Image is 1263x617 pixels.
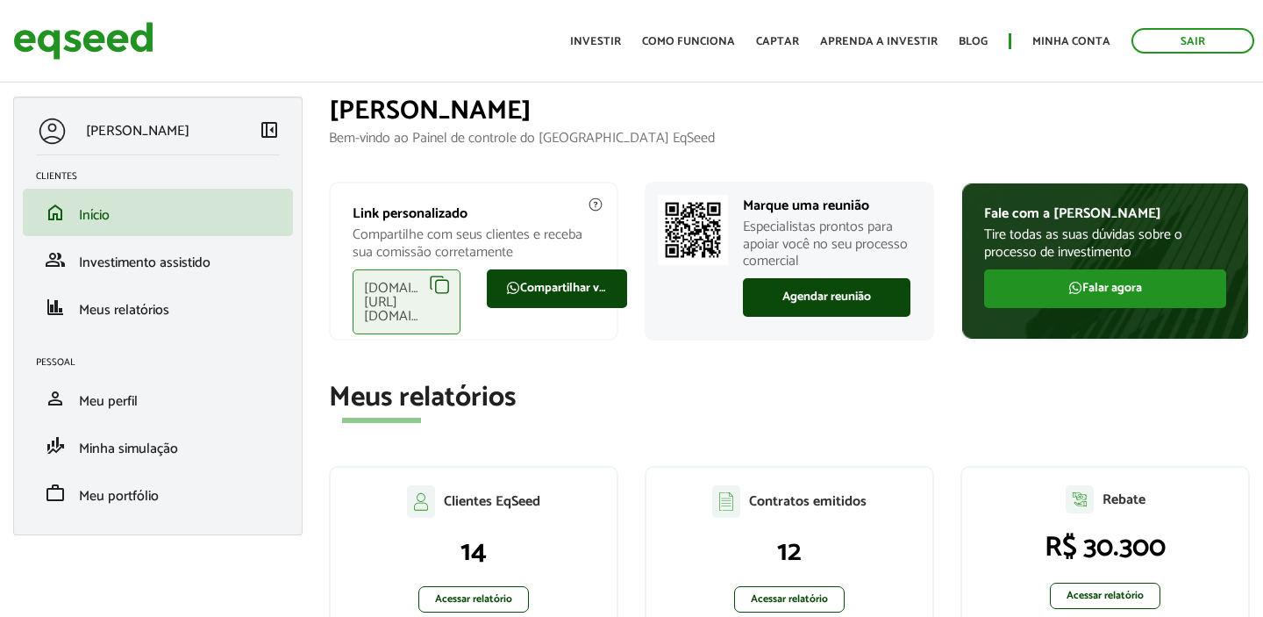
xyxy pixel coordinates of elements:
[642,36,735,47] a: Como funciona
[1066,485,1094,513] img: agent-relatorio.svg
[329,130,1250,147] p: Bem-vindo ao Painel de controle do [GEOGRAPHIC_DATA] EqSeed
[743,219,910,269] p: Especialistas prontos para apoiar você no seu processo comercial
[36,297,280,318] a: financeMeus relatórios
[749,493,867,510] p: Contratos emitidos
[36,171,293,182] h2: Clientes
[588,197,603,212] img: agent-meulink-info2.svg
[45,297,66,318] span: finance
[487,269,627,308] a: Compartilhar via WhatsApp
[13,18,153,64] img: EqSeed
[1032,36,1110,47] a: Minha conta
[664,535,915,569] p: 12
[329,383,1250,413] h2: Meus relatórios
[353,205,595,222] p: Link personalizado
[23,422,293,470] li: Minha simulação
[86,123,189,140] p: [PERSON_NAME]
[79,251,210,275] span: Investimento assistido
[23,236,293,283] li: Investimento assistido
[570,36,621,47] a: Investir
[36,435,280,456] a: finance_modeMinha simulação
[984,205,1226,222] p: Fale com a [PERSON_NAME]
[45,388,66,409] span: person
[418,586,529,613] a: Acessar relatório
[259,119,280,144] a: Colapsar menu
[743,278,910,317] a: Agendar reunião
[712,485,740,518] img: agent-contratos.svg
[36,249,280,270] a: groupInvestimento assistido
[259,119,280,140] span: left_panel_close
[45,202,66,223] span: home
[980,531,1231,564] p: R$ 30.300
[353,226,595,260] p: Compartilhe com seus clientes e receba sua comissão corretamente
[1050,583,1160,609] a: Acessar relatório
[506,281,520,295] img: FaWhatsapp.svg
[23,189,293,236] li: Início
[444,493,540,510] p: Clientes EqSeed
[329,97,1250,126] h1: [PERSON_NAME]
[36,357,293,368] h2: Pessoal
[79,204,110,227] span: Início
[45,249,66,270] span: group
[353,269,460,334] div: [DOMAIN_NAME][URL][DOMAIN_NAME]
[45,483,66,504] span: work
[79,390,138,413] span: Meu perfil
[23,375,293,422] li: Meu perfil
[1102,491,1145,508] p: Rebate
[407,485,435,517] img: agent-clientes.svg
[79,484,159,508] span: Meu portfólio
[23,283,293,331] li: Meus relatórios
[36,483,280,504] a: workMeu portfólio
[959,36,988,47] a: Blog
[734,586,845,613] a: Acessar relatório
[756,36,799,47] a: Captar
[1068,281,1082,295] img: FaWhatsapp.svg
[820,36,938,47] a: Aprenda a investir
[79,437,178,461] span: Minha simulação
[984,226,1226,260] p: Tire todas as suas dúvidas sobre o processo de investimento
[984,269,1226,308] a: Falar agora
[23,470,293,517] li: Meu portfólio
[658,195,728,265] img: Marcar reunião com consultor
[743,197,910,214] p: Marque uma reunião
[1131,28,1254,54] a: Sair
[348,535,599,569] p: 14
[45,435,66,456] span: finance_mode
[79,298,169,322] span: Meus relatórios
[36,202,280,223] a: homeInício
[36,388,280,409] a: personMeu perfil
